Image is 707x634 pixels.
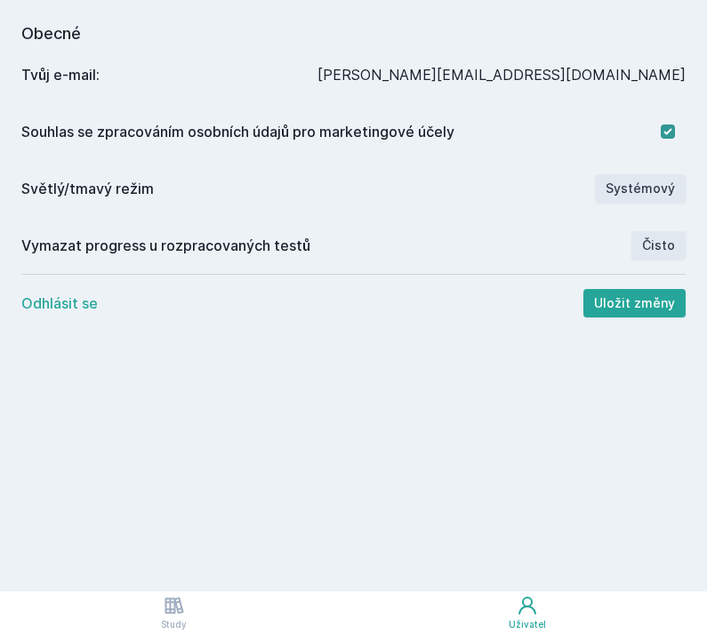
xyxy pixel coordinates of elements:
[161,618,187,631] div: Study
[317,64,686,85] div: [PERSON_NAME][EMAIL_ADDRESS][DOMAIN_NAME]
[595,174,686,203] button: Systémový
[21,21,686,46] h1: Obecné
[631,231,686,260] button: Čisto
[21,121,661,142] div: Souhlas se zpracováním osobních údajů pro marketingové účely
[21,293,98,314] button: Odhlásit se
[583,289,686,317] button: Uložit změny
[21,64,317,85] div: Tvůj e‑mail:
[348,591,707,634] a: Uživatel
[21,235,631,256] div: Vymazat progress u rozpracovaných testů
[21,178,595,199] div: Světlý/tmavý režim
[509,618,546,631] div: Uživatel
